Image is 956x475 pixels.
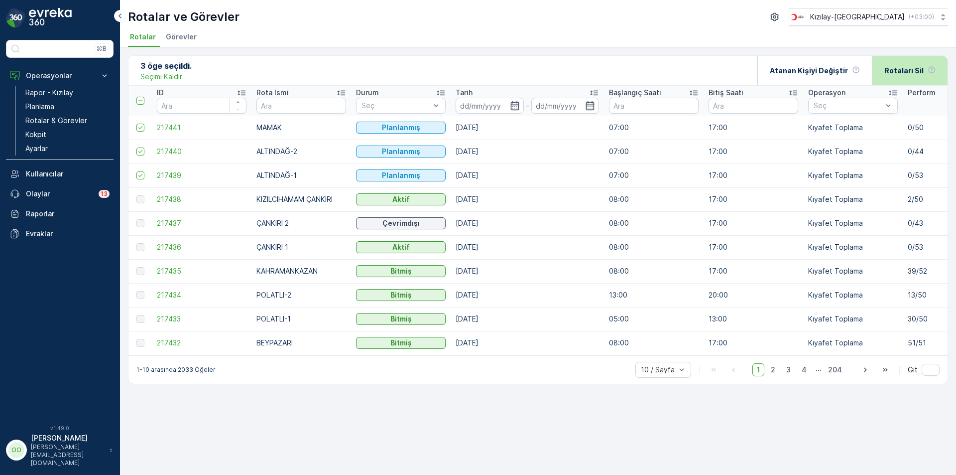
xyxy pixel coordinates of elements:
td: 17:00 [704,163,803,187]
td: [DATE] [451,140,604,163]
input: Ara [157,98,246,114]
p: ⌘B [97,45,107,53]
td: 17:00 [704,211,803,235]
p: Aktif [392,194,410,204]
button: Planlanmış [356,122,446,134]
td: 05:00 [604,307,704,331]
button: Çevrimdışı [356,217,446,229]
img: logo [6,8,26,28]
p: Bitmiş [390,290,412,300]
input: dd/mm/yyyy [531,98,599,114]
p: Rapor - Kızılay [25,88,73,98]
td: Kıyafet Toplama [803,211,903,235]
a: 217437 [157,218,246,228]
button: Bitmiş [356,265,446,277]
p: Kızılay-[GEOGRAPHIC_DATA] [810,12,905,22]
td: Kıyafet Toplama [803,163,903,187]
a: Raporlar [6,204,114,224]
a: 217434 [157,290,246,300]
p: Çevrimdışı [382,218,420,228]
div: Toggle Row Selected [136,315,144,323]
span: Görevler [166,32,197,42]
button: Bitmiş [356,313,446,325]
p: Rotalar ve Görevler [128,9,239,25]
p: Operasyon [808,88,845,98]
div: Toggle Row Selected [136,291,144,299]
span: Git [908,365,918,375]
td: POLATLI-2 [251,283,351,307]
a: Rapor - Kızılay [21,86,114,100]
span: Rotalar [130,32,156,42]
button: Planlanmış [356,146,446,158]
td: 17:00 [704,235,803,259]
td: KAHRAMANKAZAN [251,259,351,283]
span: 4 [797,363,811,376]
button: Operasyonlar [6,66,114,86]
td: KIZILCIHAMAM ÇANKIRI [251,187,351,211]
td: Kıyafet Toplama [803,283,903,307]
p: 13 [101,190,108,198]
td: 17:00 [704,140,803,163]
div: Toggle Row Selected [136,148,144,156]
p: Planlanmış [382,123,420,133]
td: 13:00 [604,283,704,307]
td: 17:00 [704,116,803,140]
p: Başlangıç Saati [609,88,661,98]
button: Bitmiş [356,289,446,301]
button: Aktif [356,193,446,205]
div: Toggle Row Selected [136,124,144,132]
td: Kıyafet Toplama [803,259,903,283]
input: Ara [256,98,346,114]
input: dd/mm/yyyy [456,98,524,114]
td: [DATE] [451,331,604,355]
td: 07:00 [604,116,704,140]
p: Bitmiş [390,338,412,348]
p: Evraklar [26,229,110,239]
td: [DATE] [451,187,604,211]
td: [DATE] [451,116,604,140]
td: 07:00 [604,140,704,163]
p: Atanan Kişiyi Değiştir [770,66,848,76]
a: Ayarlar [21,142,114,156]
p: ( +03:00 ) [909,13,934,21]
button: Planlanmış [356,169,446,181]
img: logo_dark-DEwI_e13.png [29,8,72,28]
button: OO[PERSON_NAME][PERSON_NAME][EMAIL_ADDRESS][DOMAIN_NAME] [6,433,114,467]
td: Kıyafet Toplama [803,307,903,331]
p: Bitmiş [390,266,412,276]
span: 3 [782,363,795,376]
span: 217435 [157,266,246,276]
td: ALTINDAĞ-1 [251,163,351,187]
p: 1-10 arasında 2033 Öğeler [136,366,216,374]
span: 2 [766,363,780,376]
button: Kızılay-[GEOGRAPHIC_DATA](+03:00) [789,8,948,26]
p: Planlanmış [382,170,420,180]
td: 08:00 [604,331,704,355]
p: Kokpit [25,130,46,140]
td: MAMAK [251,116,351,140]
p: Rotalar & Görevler [25,116,87,126]
p: Planlama [25,102,54,112]
span: 1 [752,363,764,376]
p: - [526,100,529,112]
p: Olaylar [26,189,93,199]
td: ÇANKIRI 2 [251,211,351,235]
img: k%C4%B1z%C4%B1lay.png [789,11,806,22]
p: Bitmiş [390,314,412,324]
div: Toggle Row Selected [136,339,144,347]
a: 217441 [157,123,246,133]
td: 07:00 [604,163,704,187]
span: 204 [824,363,846,376]
td: 08:00 [604,211,704,235]
td: 13:00 [704,307,803,331]
a: 217439 [157,170,246,180]
p: Rota İsmi [256,88,289,98]
p: Raporlar [26,209,110,219]
div: Toggle Row Selected [136,219,144,227]
a: 217433 [157,314,246,324]
p: Seç [814,101,882,111]
td: [DATE] [451,259,604,283]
